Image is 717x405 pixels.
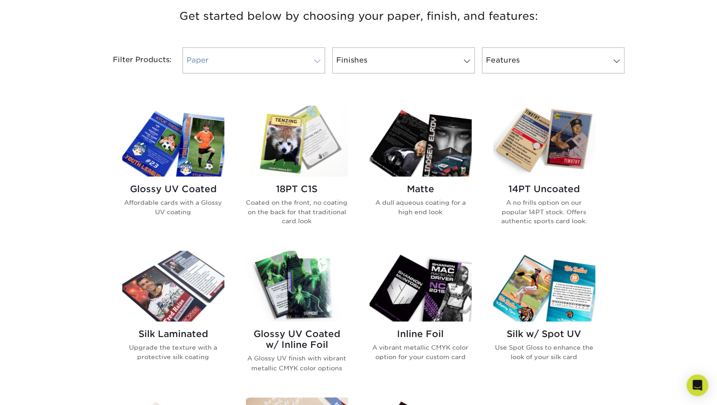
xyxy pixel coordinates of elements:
[370,106,472,240] a: Matte Trading Cards Matte A dull aqueous coating for a high end look
[493,251,595,321] img: Silk w/ Spot UV Trading Cards
[370,106,472,176] img: Matte Trading Cards
[122,184,224,194] h2: Glossy UV Coated
[493,106,595,176] img: 14PT Uncoated Trading Cards
[89,47,179,73] div: Filter Products:
[370,184,472,194] h2: Matte
[370,251,472,387] a: Inline Foil Trading Cards Inline Foil A vibrant metallic CMYK color option for your custom card
[122,343,224,361] p: Upgrade the texture with a protective silk coating
[332,47,475,73] a: Finishes
[246,251,348,321] img: Glossy UV Coated w/ Inline Foil Trading Cards
[370,343,472,361] p: A vibrant metallic CMYK color option for your custom card
[482,47,624,73] a: Features
[493,328,595,339] h2: Silk w/ Spot UV
[122,198,224,216] p: Affordable cards with a Glossy UV coating
[246,106,348,240] a: 18PT C1S Trading Cards 18PT C1S Coated on the front, no coating on the back for that traditional ...
[493,184,595,194] h2: 14PT Uncoated
[246,354,348,372] p: A Glossy UV finish with vibrant metallic CMYK color options
[122,251,224,321] img: Silk Laminated Trading Cards
[686,374,708,396] div: Open Intercom Messenger
[122,328,224,339] h2: Silk Laminated
[122,251,224,387] a: Silk Laminated Trading Cards Silk Laminated Upgrade the texture with a protective silk coating
[122,106,224,176] img: Glossy UV Coated Trading Cards
[493,251,595,387] a: Silk w/ Spot UV Trading Cards Silk w/ Spot UV Use Spot Gloss to enhance the look of your silk card
[246,184,348,194] h2: 18PT C1S
[370,328,472,339] h2: Inline Foil
[370,251,472,321] img: Inline Foil Trading Cards
[493,343,595,361] p: Use Spot Gloss to enhance the look of your silk card
[246,198,348,225] p: Coated on the front, no coating on the back for that traditional card look
[246,106,348,176] img: 18PT C1S Trading Cards
[493,106,595,240] a: 14PT Uncoated Trading Cards 14PT Uncoated A no frills option on our popular 14PT stock. Offers au...
[246,251,348,387] a: Glossy UV Coated w/ Inline Foil Trading Cards Glossy UV Coated w/ Inline Foil A Glossy UV finish ...
[370,198,472,216] p: A dull aqueous coating for a high end look
[246,328,348,350] h2: Glossy UV Coated w/ Inline Foil
[122,106,224,240] a: Glossy UV Coated Trading Cards Glossy UV Coated Affordable cards with a Glossy UV coating
[493,198,595,225] p: A no frills option on our popular 14PT stock. Offers authentic sports card look.
[183,47,325,73] a: Paper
